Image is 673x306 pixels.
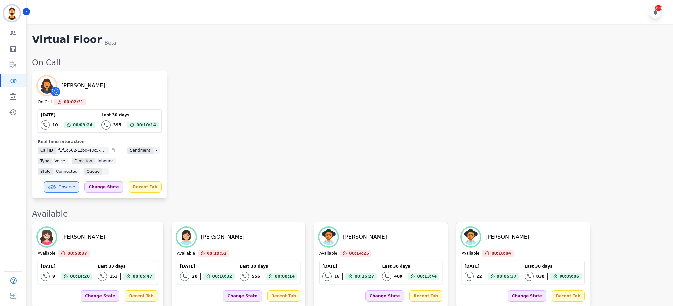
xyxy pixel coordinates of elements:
span: 00:02:31 [64,99,83,105]
div: Recent Tab [125,290,158,302]
img: Avatar [38,228,56,246]
div: 10 [52,122,58,128]
span: 00:14:20 [70,273,90,280]
div: On Call [38,99,52,105]
div: 153 [110,274,118,279]
div: +99 [655,5,662,11]
div: Last 30 days [240,264,297,269]
div: Recent Tab [267,290,300,302]
span: 00:50:37 [67,250,87,257]
span: - [102,168,109,175]
span: 00:08:14 [275,273,295,280]
span: 00:15:27 [355,273,374,280]
div: Last 30 days [98,264,155,269]
div: [PERSON_NAME] [485,233,529,241]
span: connected [53,168,80,175]
div: 556 [252,274,260,279]
div: Available [177,251,195,257]
span: inbound [95,158,116,164]
div: Available [462,251,479,257]
div: Change State [223,290,262,302]
div: Last 30 days [101,112,159,118]
div: Change State [84,181,123,193]
div: [DATE] [180,264,235,269]
span: voice [52,158,68,164]
div: Change State [365,290,404,302]
div: On Call [32,57,666,68]
span: 00:10:32 [212,273,232,280]
button: Observe [44,181,79,193]
div: [PERSON_NAME] [201,233,245,241]
div: Recent Tab [129,181,162,193]
div: 838 [536,274,545,279]
div: [PERSON_NAME] [61,82,105,90]
span: 00:19:52 [207,250,227,257]
div: Available [319,251,337,257]
div: Recent Tab [552,290,585,302]
div: [DATE] [41,112,95,118]
div: [PERSON_NAME] [61,233,105,241]
span: 00:10:14 [136,122,156,128]
span: 00:05:47 [133,273,152,280]
div: Real time interaction [38,139,162,144]
div: Change State [81,290,119,302]
div: Available [32,209,666,219]
div: [DATE] [41,264,92,269]
span: 00:18:04 [491,250,511,257]
div: 22 [476,274,482,279]
div: 20 [192,274,198,279]
span: Type [38,158,52,164]
img: Avatar [319,228,338,246]
div: 16 [334,274,340,279]
div: [DATE] [465,264,519,269]
span: Sentiment [127,147,153,154]
div: Change State [508,290,546,302]
img: Avatar [462,228,480,246]
span: f1f1c502-12bd-48c5-b1bc-6b67e9881453 [56,147,109,154]
div: 395 [113,122,121,128]
img: Avatar [38,76,56,95]
div: Last 30 days [382,264,439,269]
div: [DATE] [322,264,377,269]
h1: Virtual Floor [32,34,102,47]
span: Direction [72,158,95,164]
span: Queue [84,168,102,175]
img: Bordered avatar [4,5,20,21]
div: Beta [104,39,116,47]
span: 00:09:06 [560,273,579,280]
span: 00:13:44 [417,273,437,280]
span: Observe [58,184,75,190]
div: [PERSON_NAME] [343,233,387,241]
span: State [38,168,53,175]
div: 9 [52,274,55,279]
div: Available [38,251,55,257]
span: 00:05:37 [497,273,517,280]
span: - [153,147,160,154]
div: Last 30 days [525,264,582,269]
img: Avatar [177,228,196,246]
div: 400 [394,274,402,279]
span: 00:14:25 [349,250,369,257]
div: Recent Tab [409,290,442,302]
span: 00:09:24 [73,122,93,128]
span: Call ID [38,147,56,154]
